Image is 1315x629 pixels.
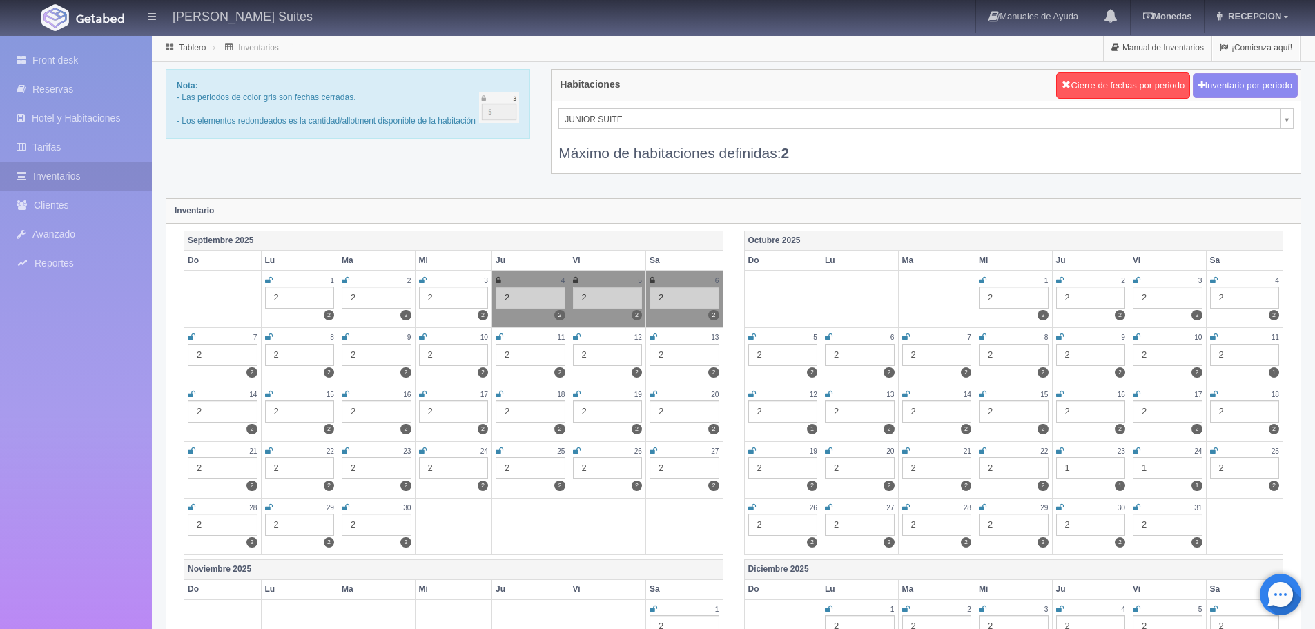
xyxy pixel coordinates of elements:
div: 2 [1133,514,1202,536]
label: 2 [400,424,411,434]
label: 2 [478,424,488,434]
small: 4 [561,277,565,284]
label: 2 [1038,310,1048,320]
label: 2 [1115,537,1125,548]
small: 28 [964,504,971,512]
small: 5 [1198,606,1202,613]
small: 2 [407,277,411,284]
div: 2 [419,344,489,366]
th: Do [184,579,262,599]
label: 2 [400,537,411,548]
label: 2 [324,367,334,378]
th: Ju [492,251,569,271]
label: 2 [961,367,971,378]
label: 2 [1269,424,1279,434]
div: 2 [342,514,411,536]
small: 28 [249,504,257,512]
div: 2 [1133,287,1202,309]
div: 2 [573,287,643,309]
label: 2 [1191,367,1202,378]
div: 2 [496,344,565,366]
small: 29 [327,504,334,512]
div: 2 [419,457,489,479]
div: 2 [1210,400,1280,423]
div: 2 [650,400,719,423]
div: Máximo de habitaciones definidas: [558,129,1294,163]
div: 2 [979,287,1049,309]
small: 11 [1272,333,1279,341]
h4: [PERSON_NAME] Suites [173,7,313,24]
div: 2 [188,400,257,423]
label: 2 [1038,481,1048,491]
th: Sa [1206,579,1283,599]
label: 2 [400,367,411,378]
div: 2 [265,344,335,366]
small: 9 [407,333,411,341]
label: 2 [1038,367,1048,378]
img: Getabed [76,13,124,23]
th: Vi [569,579,646,599]
div: 2 [825,344,895,366]
small: 3 [1198,277,1202,284]
label: 2 [246,424,257,434]
small: 26 [810,504,817,512]
label: 2 [961,424,971,434]
div: 2 [1056,344,1126,366]
small: 27 [711,447,719,455]
div: 2 [188,344,257,366]
b: Monedas [1143,11,1191,21]
div: 2 [902,457,972,479]
small: 7 [967,333,971,341]
div: 2 [902,344,972,366]
div: 2 [188,514,257,536]
th: Sa [646,251,723,271]
small: 18 [1272,391,1279,398]
div: 2 [265,514,335,536]
small: 20 [711,391,719,398]
small: 13 [886,391,894,398]
div: 2 [573,400,643,423]
h4: Habitaciones [560,79,620,90]
th: Octubre 2025 [744,231,1283,251]
div: 2 [188,457,257,479]
th: Vi [569,251,646,271]
img: Getabed [41,4,69,31]
label: 2 [324,424,334,434]
small: 16 [1118,391,1125,398]
small: 23 [403,447,411,455]
label: 2 [324,481,334,491]
small: 21 [249,447,257,455]
small: 24 [480,447,488,455]
div: 2 [1210,344,1280,366]
th: Ju [492,579,569,599]
div: 2 [902,514,972,536]
div: 2 [1133,400,1202,423]
label: 2 [807,481,817,491]
div: 1 [1133,457,1202,479]
label: 2 [1038,424,1048,434]
div: - Las periodos de color gris son fechas cerradas. - Los elementos redondeados es la cantidad/allo... [166,69,530,139]
small: 14 [249,391,257,398]
a: Manual de Inventarios [1104,35,1211,61]
div: 2 [748,344,818,366]
div: 2 [1056,287,1126,309]
small: 6 [715,277,719,284]
img: cutoff.png [479,92,520,123]
small: 8 [330,333,334,341]
small: 7 [253,333,257,341]
small: 29 [1040,504,1048,512]
small: 12 [634,333,642,341]
small: 26 [634,447,642,455]
small: 8 [1044,333,1049,341]
th: Lu [821,251,899,271]
div: 2 [496,287,565,309]
th: Septiembre 2025 [184,231,723,251]
small: 3 [484,277,488,284]
label: 2 [708,424,719,434]
label: 2 [1115,424,1125,434]
th: Ma [338,579,416,599]
small: 15 [1040,391,1048,398]
label: 2 [400,481,411,491]
div: 2 [979,514,1049,536]
th: Mi [415,251,492,271]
